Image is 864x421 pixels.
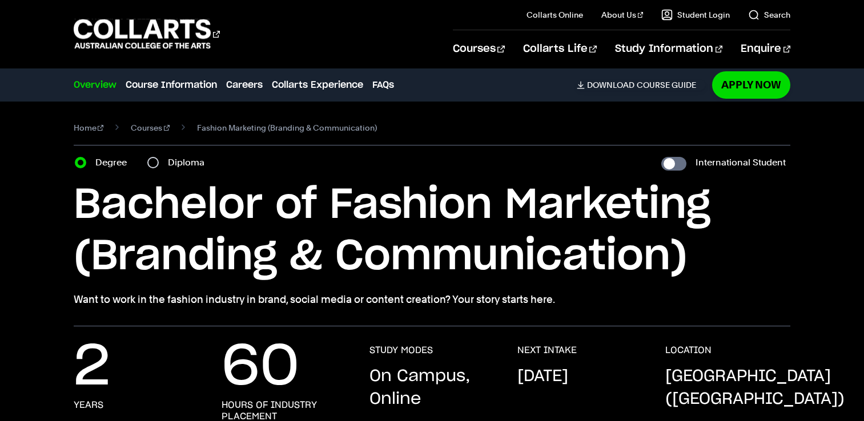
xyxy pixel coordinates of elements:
[712,71,790,98] a: Apply Now
[523,30,597,68] a: Collarts Life
[372,78,394,92] a: FAQs
[665,365,845,411] p: [GEOGRAPHIC_DATA] ([GEOGRAPHIC_DATA])
[226,78,263,92] a: Careers
[126,78,217,92] a: Course Information
[74,345,110,390] p: 2
[577,80,705,90] a: DownloadCourse Guide
[517,365,568,388] p: [DATE]
[665,345,712,356] h3: LOCATION
[661,9,730,21] a: Student Login
[95,155,134,171] label: Degree
[601,9,644,21] a: About Us
[74,292,791,307] p: Want to work in the fashion industry in brand, social media or content creation? Your story start...
[696,155,786,171] label: International Student
[74,180,791,282] h1: Bachelor of Fashion Marketing (Branding & Communication)
[74,399,103,411] h3: years
[74,18,220,50] div: Go to homepage
[741,30,790,68] a: Enquire
[517,345,577,356] h3: NEXT INTAKE
[222,345,299,390] p: 60
[131,120,170,136] a: Courses
[369,365,495,411] p: On Campus, Online
[74,78,116,92] a: Overview
[453,30,505,68] a: Courses
[587,80,634,90] span: Download
[74,120,104,136] a: Home
[197,120,377,136] span: Fashion Marketing (Branding & Communication)
[168,155,211,171] label: Diploma
[369,345,433,356] h3: STUDY MODES
[748,9,790,21] a: Search
[615,30,722,68] a: Study Information
[272,78,363,92] a: Collarts Experience
[527,9,583,21] a: Collarts Online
